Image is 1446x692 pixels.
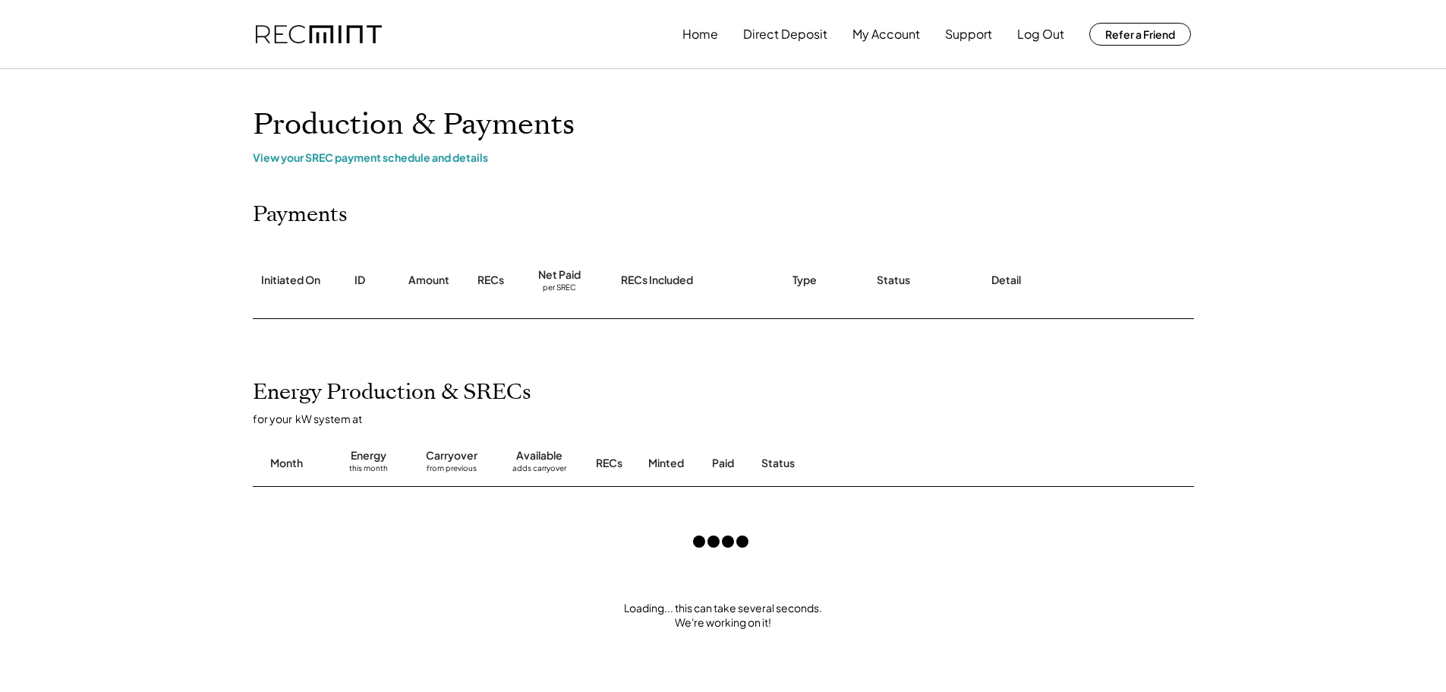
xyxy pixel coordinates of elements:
[256,25,382,44] img: recmint-logotype%403x.png
[621,273,693,288] div: RECs Included
[512,463,566,479] div: adds carryover
[596,456,622,471] div: RECs
[270,456,303,471] div: Month
[877,273,910,288] div: Status
[743,19,827,49] button: Direct Deposit
[253,412,1209,425] div: for your kW system at
[761,456,1019,471] div: Status
[253,107,1194,143] h1: Production & Payments
[852,19,920,49] button: My Account
[1089,23,1191,46] button: Refer a Friend
[426,448,477,463] div: Carryover
[712,456,734,471] div: Paid
[945,19,992,49] button: Support
[792,273,817,288] div: Type
[543,283,576,294] div: per SREC
[253,380,531,406] h2: Energy Production & SRECs
[349,463,388,479] div: this month
[477,273,504,288] div: RECs
[682,19,718,49] button: Home
[408,273,449,288] div: Amount
[648,456,684,471] div: Minted
[538,267,581,283] div: Net Paid
[253,202,348,228] h2: Payments
[253,150,1194,164] div: View your SREC payment schedule and details
[1017,19,1064,49] button: Log Out
[354,273,365,288] div: ID
[261,273,320,288] div: Initiated On
[238,601,1209,630] div: Loading... this can take several seconds. We're working on it!
[991,273,1021,288] div: Detail
[427,463,477,479] div: from previous
[351,448,386,463] div: Energy
[516,448,562,463] div: Available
